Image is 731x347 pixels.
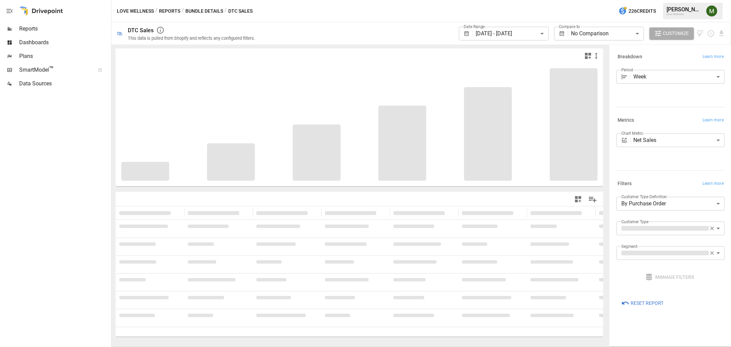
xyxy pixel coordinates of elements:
[155,7,158,15] div: /
[697,27,705,40] button: View documentation
[616,5,659,17] button: 226Credits
[703,180,724,187] span: Learn more
[171,208,181,218] button: Sort
[240,208,249,218] button: Sort
[634,133,725,147] div: Net Sales
[621,194,667,200] label: Customer Type Definition
[446,208,455,218] button: Sort
[559,24,580,29] label: Compare to
[182,7,184,15] div: /
[649,27,694,40] button: Customize
[621,130,644,136] label: Chart Metric
[159,7,180,15] button: Reports
[571,27,644,40] div: No Comparison
[19,52,110,60] span: Plans
[703,53,724,60] span: Learn more
[631,299,663,308] span: Reset Report
[19,38,110,47] span: Dashboards
[224,7,227,15] div: /
[621,243,637,249] label: Segment
[514,208,524,218] button: Sort
[617,197,725,211] div: By Purchase Order
[585,192,600,207] button: Manage Columns
[702,1,721,21] button: Meredith Lacasse
[185,7,223,15] button: Bundle Details
[706,5,717,16] img: Meredith Lacasse
[128,27,154,34] div: DTC Sales
[377,208,387,218] button: Sort
[19,66,90,74] span: SmartModel
[667,6,702,13] div: [PERSON_NAME]
[476,27,548,40] div: [DATE] - [DATE]
[128,36,255,41] div: This data is pulled from Shopify and reflects any configured filters.
[621,219,649,225] label: Customer Type
[629,7,656,15] span: 226 Credits
[583,208,592,218] button: Sort
[617,297,668,309] button: Reset Report
[19,80,110,88] span: Data Sources
[618,53,642,61] h6: Breakdown
[19,25,110,33] span: Reports
[667,13,702,16] div: Love Wellness
[718,29,726,37] button: Download report
[634,70,725,84] div: Week
[618,117,634,124] h6: Metrics
[663,29,689,38] span: Customize
[703,117,724,124] span: Learn more
[117,30,122,37] div: 🛍
[308,208,318,218] button: Sort
[618,180,632,188] h6: Filters
[49,65,54,73] span: ™
[464,24,485,29] label: Date Range
[117,7,154,15] button: Love Wellness
[707,29,715,37] button: Schedule report
[621,67,633,73] label: Period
